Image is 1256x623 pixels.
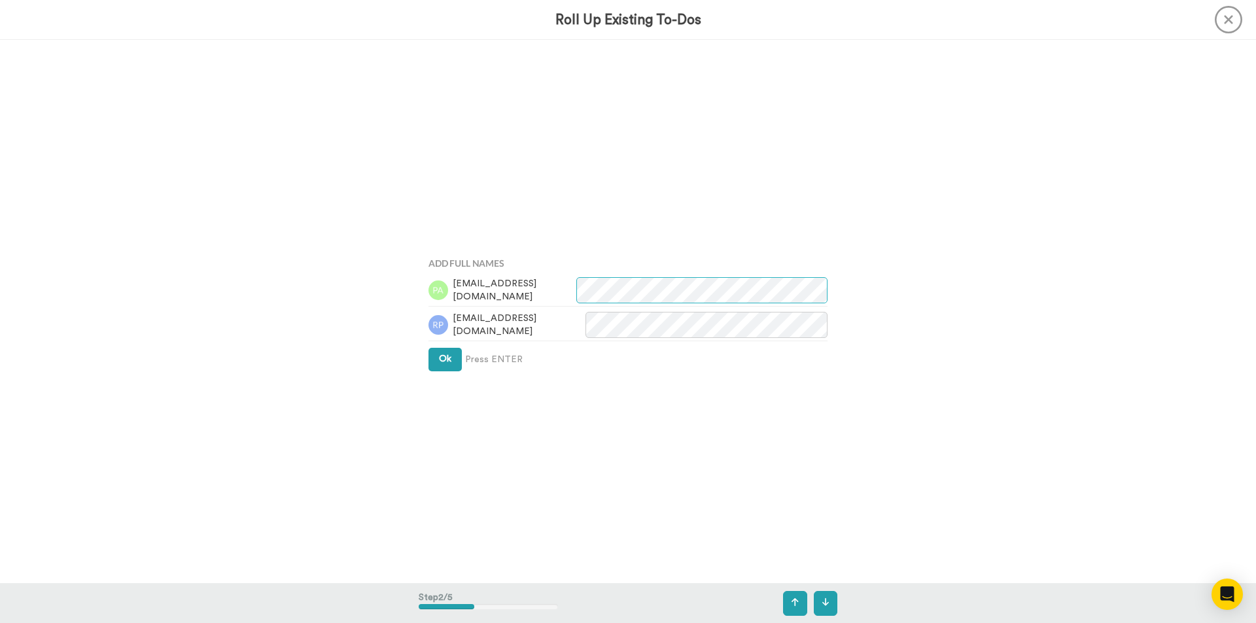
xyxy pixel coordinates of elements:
[453,312,585,338] span: [EMAIL_ADDRESS][DOMAIN_NAME]
[428,315,448,335] img: rp.png
[555,12,701,27] h3: Roll Up Existing To-Dos
[453,277,576,303] span: [EMAIL_ADDRESS][DOMAIN_NAME]
[439,354,451,363] span: Ok
[428,348,462,371] button: Ok
[428,280,448,300] img: pa.png
[428,258,828,268] h4: Add Full Names
[419,584,558,622] div: Step 2 / 5
[465,353,523,366] span: Press ENTER
[1212,579,1243,610] div: Open Intercom Messenger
